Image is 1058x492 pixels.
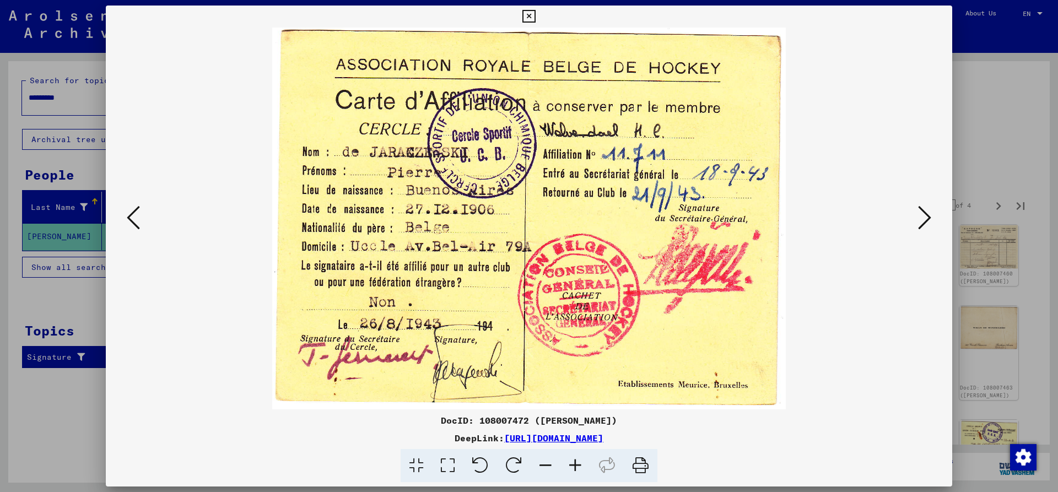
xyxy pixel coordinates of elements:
[1010,444,1037,471] img: Change consent
[106,431,952,445] div: DeepLink:
[106,414,952,427] div: DocID: 108007472 ([PERSON_NAME])
[143,28,915,409] img: 001.jpg
[1010,444,1036,470] div: Change consent
[504,432,603,444] a: [URL][DOMAIN_NAME]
